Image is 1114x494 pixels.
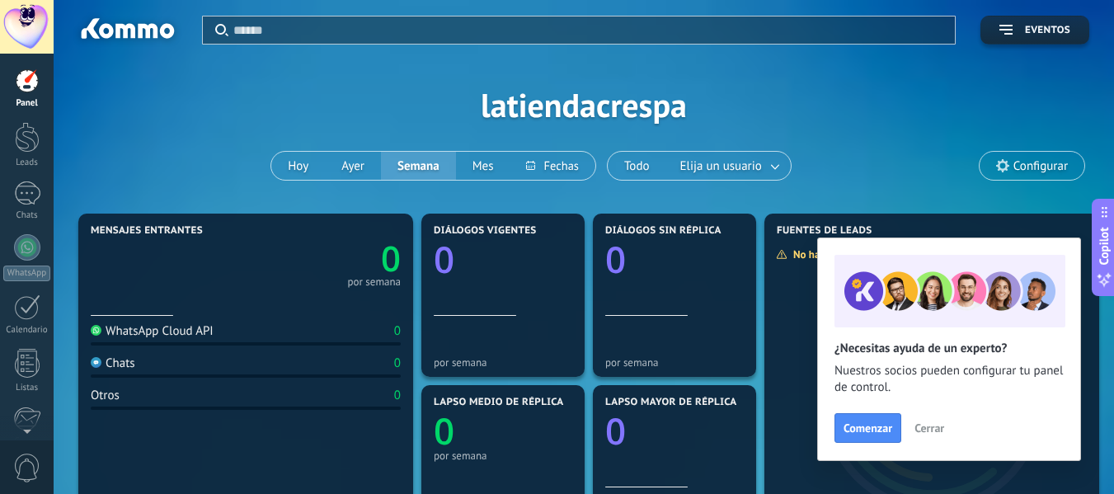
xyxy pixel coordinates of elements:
[834,341,1064,356] h2: ¿Necesitas ayuda de un experto?
[980,16,1089,45] button: Eventos
[394,388,401,403] div: 0
[3,383,51,393] div: Listas
[434,234,454,284] text: 0
[91,355,135,371] div: Chats
[776,247,976,261] div: No hay suficientes datos para mostrar
[325,152,381,180] button: Ayer
[510,152,595,180] button: Fechas
[605,406,626,455] text: 0
[434,449,572,462] div: por semana
[91,225,203,237] span: Mensajes entrantes
[605,356,744,369] div: por semana
[1025,25,1070,36] span: Eventos
[3,210,51,221] div: Chats
[777,225,872,237] span: Fuentes de leads
[91,388,120,403] div: Otros
[1013,159,1068,173] span: Configurar
[91,325,101,336] img: WhatsApp Cloud API
[3,266,50,281] div: WhatsApp
[246,235,401,282] a: 0
[347,278,401,286] div: por semana
[394,355,401,371] div: 0
[834,363,1064,396] span: Nuestros socios pueden configurar tu panel de control.
[1096,227,1112,265] span: Copilot
[608,152,666,180] button: Todo
[605,397,736,408] span: Lapso mayor de réplica
[381,152,456,180] button: Semana
[381,235,401,282] text: 0
[907,416,952,440] button: Cerrar
[834,413,901,443] button: Comenzar
[271,152,325,180] button: Hoy
[434,397,564,408] span: Lapso medio de réplica
[605,234,626,284] text: 0
[394,323,401,339] div: 0
[666,152,791,180] button: Elija un usuario
[914,422,944,434] span: Cerrar
[3,98,51,109] div: Panel
[434,406,454,455] text: 0
[677,155,765,177] span: Elija un usuario
[605,225,722,237] span: Diálogos sin réplica
[91,323,214,339] div: WhatsApp Cloud API
[3,325,51,336] div: Calendario
[456,152,510,180] button: Mes
[434,356,572,369] div: por semana
[844,422,892,434] span: Comenzar
[3,158,51,168] div: Leads
[91,357,101,368] img: Chats
[434,225,537,237] span: Diálogos vigentes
